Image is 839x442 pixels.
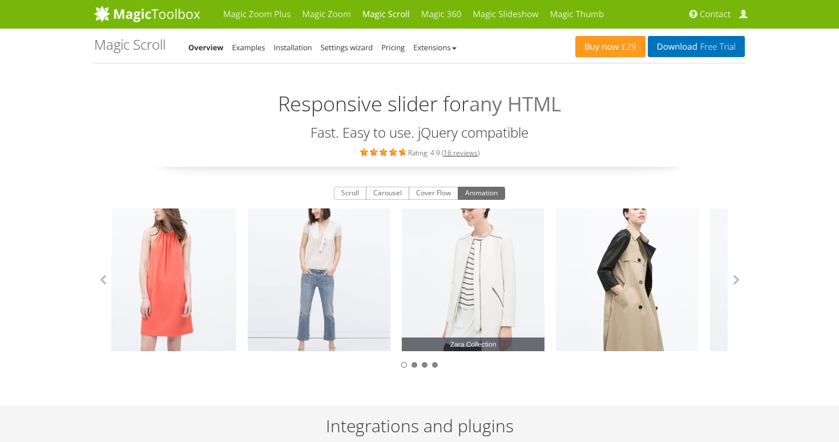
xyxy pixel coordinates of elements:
[700,9,731,20] span: Contact
[94,5,200,22] img: MagicToolbox.com - Image tools for your website
[94,146,745,158] div: Rating: 4.9 ( )
[94,37,166,52] h1: Magic Scroll
[648,36,745,57] a: DownloadFree Trial
[321,42,373,53] a: Settings wizard
[232,42,265,53] a: Examples
[413,42,456,53] a: Extensions
[443,148,478,158] a: 16 reviews
[366,187,409,200] button: Carousel
[469,89,561,119] span: any HTML
[619,42,636,51] span: £29
[334,187,366,200] button: Scroll
[188,42,224,53] a: Overview
[94,125,745,140] h3: Fast. Easy to use. jQuery compatible
[381,42,405,53] a: Pricing
[409,187,458,200] button: Cover Flow
[458,187,505,200] button: Animation
[402,337,544,351] span: Zara Collection
[575,36,646,57] a: Buy now£29
[274,42,312,53] a: Installation
[94,78,745,119] h2: Responsive slider for
[697,42,736,51] span: Free Trial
